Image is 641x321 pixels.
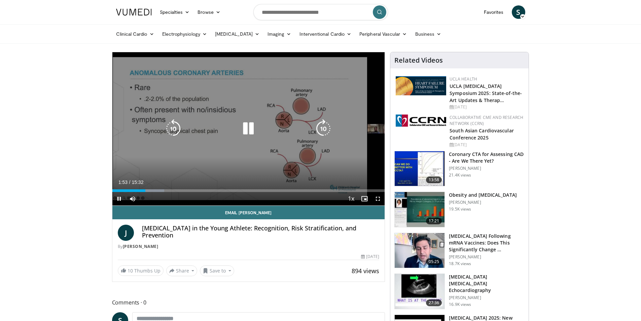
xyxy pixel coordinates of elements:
a: Peripheral Vascular [355,27,411,41]
img: 0df8ca06-75ef-4873-806f-abcb553c84b6.150x105_q85_crop-smart_upscale.jpg [395,192,444,227]
a: Business [411,27,446,41]
div: Progress Bar [112,189,385,192]
p: [PERSON_NAME] [449,295,525,300]
button: Enable picture-in-picture mode [358,192,371,205]
img: de8ed582-149c-4db3-b706-bd81045b90fa.150x105_q85_crop-smart_upscale.jpg [395,233,444,268]
span: 1:53 [118,180,128,185]
video-js: Video Player [112,52,385,206]
p: 16.9K views [449,302,471,307]
h3: Obesity and [MEDICAL_DATA] [449,192,517,198]
a: Interventional Cardio [295,27,356,41]
img: a04ee3ba-8487-4636-b0fb-5e8d268f3737.png.150x105_q85_autocrop_double_scale_upscale_version-0.2.png [396,115,446,127]
span: 894 views [352,267,379,275]
div: [DATE] [361,254,379,260]
a: UCLA Health [450,76,477,82]
h3: Coronary CTA for Assessing CAD - Are We There Yet? [449,151,525,164]
span: / [129,180,131,185]
a: 05:25 [MEDICAL_DATA] Following mRNA Vaccines: Does This Significantly Change … [PERSON_NAME] 18.7... [394,233,525,268]
p: [PERSON_NAME] [449,254,525,260]
p: 19.5K views [449,206,471,212]
span: 13:58 [426,176,442,183]
h3: [MEDICAL_DATA] Following mRNA Vaccines: Does This Significantly Change … [449,233,525,253]
a: South Asian Cardiovascular Conference 2025 [450,127,514,141]
img: 0682476d-9aca-4ba2-9755-3b180e8401f5.png.150x105_q85_autocrop_double_scale_upscale_version-0.2.png [396,76,446,95]
a: Imaging [263,27,295,41]
a: Collaborative CME and Research Network (CCRN) [450,115,523,126]
h4: [MEDICAL_DATA] in the Young Athlete: Recognition, Risk Stratification, and Prevention [142,225,380,239]
a: UCLA [MEDICAL_DATA] Symposium 2025: State-of-the-Art Updates & Therap… [450,83,522,103]
img: 905050a7-8359-4f8f-a461-0d732b60d79b.150x105_q85_crop-smart_upscale.jpg [395,274,444,309]
button: Save to [200,265,234,276]
p: [PERSON_NAME] [449,200,517,205]
p: 18.7K views [449,261,471,266]
a: Specialties [156,5,194,19]
button: Pause [112,192,126,205]
button: Share [166,265,198,276]
span: 15:32 [132,180,143,185]
a: 10 Thumbs Up [118,265,164,276]
span: 17:21 [426,218,442,224]
a: Favorites [480,5,508,19]
span: 05:25 [426,258,442,265]
span: 27:36 [426,299,442,306]
h3: [MEDICAL_DATA] [MEDICAL_DATA] Echocardiography [449,274,525,294]
div: [DATE] [450,104,523,110]
a: S [512,5,525,19]
a: Clinical Cardio [112,27,158,41]
button: Mute [126,192,139,205]
div: [DATE] [450,142,523,148]
span: 10 [128,267,133,274]
img: 34b2b9a4-89e5-4b8c-b553-8a638b61a706.150x105_q85_crop-smart_upscale.jpg [395,151,444,186]
a: [MEDICAL_DATA] [211,27,263,41]
img: VuMedi Logo [116,9,152,15]
p: [PERSON_NAME] [449,166,525,171]
span: Comments 0 [112,298,385,307]
a: 17:21 Obesity and [MEDICAL_DATA] [PERSON_NAME] 19.5K views [394,192,525,227]
a: Electrophysiology [158,27,211,41]
h4: Related Videos [394,56,443,64]
button: Playback Rate [344,192,358,205]
input: Search topics, interventions [253,4,388,20]
p: 21.4K views [449,172,471,178]
a: 27:36 [MEDICAL_DATA] [MEDICAL_DATA] Echocardiography [PERSON_NAME] 16.9K views [394,274,525,309]
a: Email [PERSON_NAME] [112,206,385,219]
button: Fullscreen [371,192,385,205]
a: J [118,225,134,241]
div: By [118,244,380,250]
a: [PERSON_NAME] [123,244,158,249]
a: 13:58 Coronary CTA for Assessing CAD - Are We There Yet? [PERSON_NAME] 21.4K views [394,151,525,187]
a: Browse [193,5,224,19]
